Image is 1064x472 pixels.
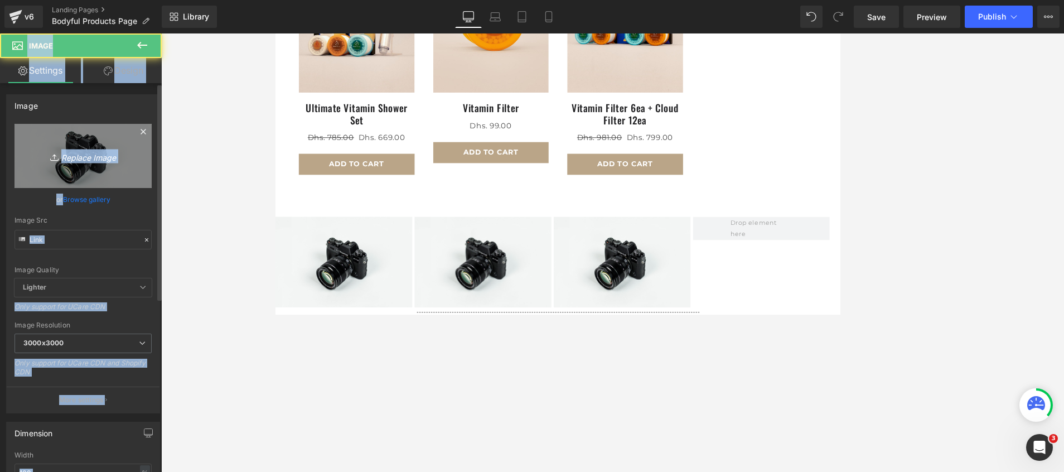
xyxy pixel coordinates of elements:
button: ADD TO CART [188,129,327,155]
a: Vitamin Filter [224,70,291,95]
a: New Library [162,6,217,28]
div: v6 [22,9,36,24]
div: Image Src [14,216,152,224]
button: More [1037,6,1060,28]
div: Only support for UCare CDN and Shopify CDN [14,359,152,384]
span: Image [29,41,53,50]
button: Publish [965,6,1033,28]
button: Redo [827,6,849,28]
a: Ultimate Vitamin Shower Set [28,70,166,109]
a: Desktop [455,6,482,28]
button: Undo [800,6,823,28]
b: Lighter [23,283,46,291]
a: v6 [4,6,43,28]
span: Dhs. 99.00 [232,104,282,115]
a: Tablet [509,6,535,28]
div: or [14,194,152,205]
b: 3000x3000 [23,339,64,347]
iframe: Intercom live chat [1026,434,1053,461]
span: Save [867,11,886,23]
div: Image [14,95,38,110]
a: Design [83,58,164,83]
button: More settings [7,387,159,413]
a: Vitamin Filter 6ea + Cloud Filter 12ea [349,70,487,109]
span: Dhs. 981.00 [360,118,414,129]
span: Dhs. 785.00 [38,118,94,129]
div: Dimension [14,422,53,438]
div: Width [14,451,152,459]
span: 3 [1049,434,1058,443]
a: Mobile [535,6,562,28]
a: Browse gallery [63,190,110,209]
a: Landing Pages [52,6,162,15]
span: Bodyful Products Page [52,17,137,26]
button: ADD TO CART [349,143,487,168]
span: Library [183,12,209,22]
p: More settings [59,395,104,405]
input: Link [14,230,152,249]
span: Dhs. 669.00 [99,118,156,129]
div: Image Resolution [14,321,152,329]
span: Preview [917,11,947,23]
a: Preview [903,6,960,28]
span: Publish [978,12,1006,21]
span: Dhs. 799.00 [419,118,475,129]
button: ADD TO CART [28,143,166,168]
div: Image Quality [14,266,152,274]
i: Replace Image [38,149,128,163]
a: Laptop [482,6,509,28]
div: Only support for UCare CDN [14,302,152,319]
